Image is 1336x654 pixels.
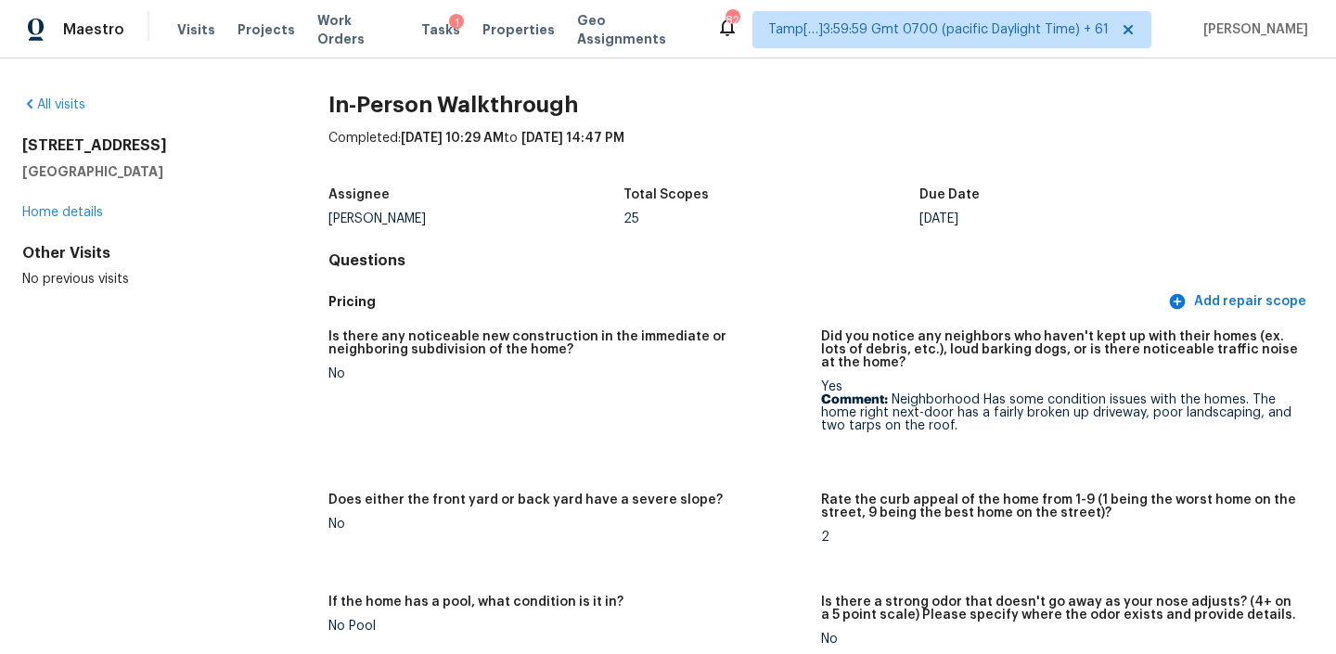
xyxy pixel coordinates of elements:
[22,136,269,155] h2: [STREET_ADDRESS]
[328,620,806,633] div: No Pool
[623,212,919,225] div: 25
[22,244,269,263] div: Other Visits
[22,206,103,219] a: Home details
[821,531,1299,544] div: 2
[238,20,295,39] span: Projects
[821,393,1299,432] p: Neighborhood Has some condition issues with the homes. The home right next-door has a fairly brok...
[328,129,1314,177] div: Completed: to
[328,96,1314,114] h2: In-Person Walkthrough
[63,20,124,39] span: Maestro
[328,188,390,201] h5: Assignee
[328,367,806,380] div: No
[328,292,1164,312] h5: Pricing
[768,20,1109,39] span: Tamp[…]3:59:59 Gmt 0700 (pacific Daylight Time) + 61
[401,132,504,145] span: [DATE] 10:29 AM
[821,380,1299,432] div: Yes
[821,596,1299,622] h5: Is there a strong odor that doesn't go away as your nose adjusts? (4+ on a 5 point scale) Please ...
[482,20,555,39] span: Properties
[577,11,694,48] span: Geo Assignments
[449,14,464,32] div: 1
[821,633,1299,646] div: No
[22,273,129,286] span: No previous visits
[821,494,1299,519] h5: Rate the curb appeal of the home from 1-9 (1 being the worst home on the street, 9 being the best...
[328,330,806,356] h5: Is there any noticeable new construction in the immediate or neighboring subdivision of the home?
[919,212,1215,225] div: [DATE]
[328,212,624,225] div: [PERSON_NAME]
[919,188,980,201] h5: Due Date
[1196,20,1308,39] span: [PERSON_NAME]
[22,98,85,111] a: All visits
[328,596,623,609] h5: If the home has a pool, what condition is it in?
[1172,290,1306,314] span: Add repair scope
[726,11,739,30] div: 829
[821,330,1299,369] h5: Did you notice any neighbors who haven't kept up with their homes (ex. lots of debris, etc.), lou...
[521,132,624,145] span: [DATE] 14:47 PM
[177,20,215,39] span: Visits
[1164,285,1314,319] button: Add repair scope
[421,23,460,36] span: Tasks
[317,11,399,48] span: Work Orders
[623,188,709,201] h5: Total Scopes
[22,162,269,181] h5: [GEOGRAPHIC_DATA]
[328,518,806,531] div: No
[328,494,723,507] h5: Does either the front yard or back yard have a severe slope?
[821,393,888,406] b: Comment:
[328,251,1314,270] h4: Questions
